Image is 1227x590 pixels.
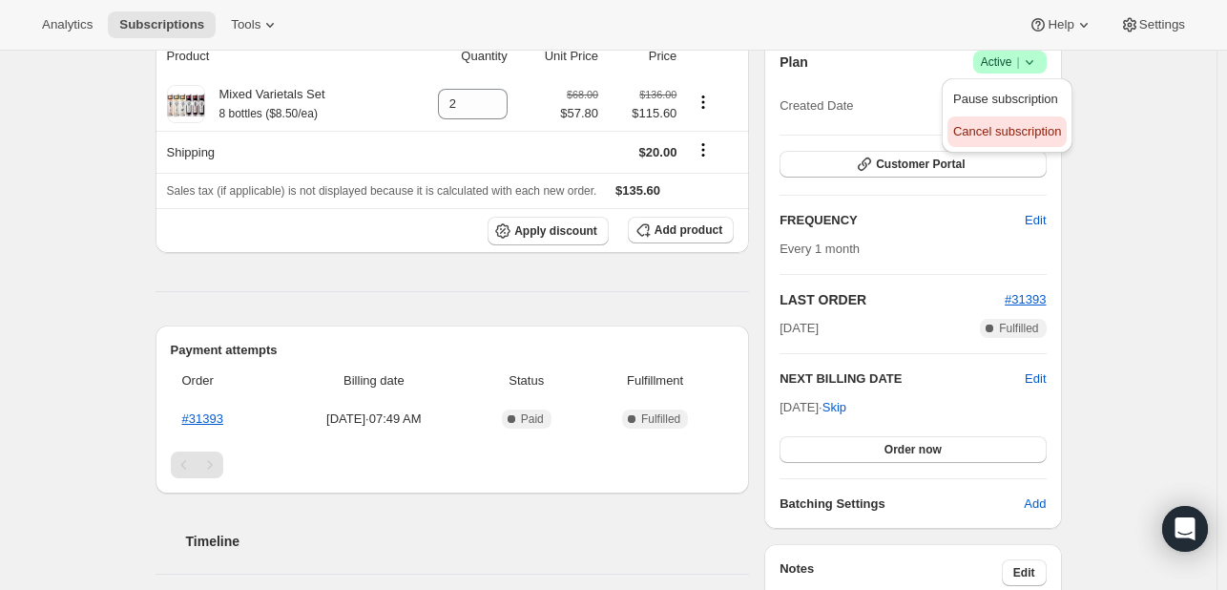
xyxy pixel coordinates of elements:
button: Settings [1109,11,1196,38]
small: $136.00 [639,89,676,100]
th: Product [156,35,401,77]
div: Open Intercom Messenger [1162,506,1208,552]
div: Mixed Varietals Set [205,85,325,123]
h2: FREQUENCY [780,211,1025,230]
h2: Payment attempts [171,341,735,360]
button: #31393 [1005,290,1046,309]
span: Fulfillment [588,371,722,390]
h3: Notes [780,559,1002,586]
span: $20.00 [639,145,677,159]
button: Edit [1002,559,1047,586]
span: $135.60 [615,183,660,198]
button: Tools [219,11,291,38]
span: Created Date [780,96,853,116]
span: Fulfilled [999,321,1038,336]
span: Active [981,53,1039,72]
h2: Plan [780,53,808,72]
span: Paid [521,411,544,427]
span: Analytics [42,17,93,32]
button: Apply discount [488,217,609,245]
span: Fulfilled [641,411,680,427]
h2: LAST ORDER [780,290,1005,309]
a: #31393 [182,411,223,426]
button: Subscriptions [108,11,216,38]
th: Order [171,360,278,402]
button: Add product [628,217,734,243]
span: Sales tax (if applicable) is not displayed because it is calculated with each new order. [167,184,597,198]
button: Product actions [688,92,718,113]
span: Edit [1013,565,1035,580]
button: Edit [1013,205,1057,236]
span: Add product [655,222,722,238]
span: Add [1024,495,1046,514]
span: Help [1048,17,1073,32]
span: Billing date [282,371,465,390]
span: Skip [822,398,846,417]
span: | [1016,54,1019,70]
span: Subscriptions [119,17,204,32]
span: Pause subscription [953,92,1058,106]
span: $115.60 [610,104,676,123]
span: [DATE] · 07:49 AM [282,410,465,429]
span: Customer Portal [876,157,965,172]
button: Skip [811,392,858,423]
small: 8 bottles ($8.50/ea) [219,107,318,120]
span: Cancel subscription [953,124,1061,138]
button: Customer Portal [780,151,1046,178]
button: Pause subscription [947,84,1067,115]
h6: Batching Settings [780,495,1024,514]
span: Status [476,371,576,390]
a: #31393 [1005,292,1046,306]
th: Unit Price [513,35,604,77]
th: Quantity [400,35,513,77]
span: Edit [1025,211,1046,230]
button: Shipping actions [688,139,718,160]
img: product img [167,85,205,123]
button: Edit [1025,369,1046,389]
span: [DATE] [780,319,819,338]
span: Tools [231,17,260,32]
button: Help [1017,11,1104,38]
span: $57.80 [560,104,598,123]
span: Every 1 month [780,242,860,256]
th: Price [604,35,682,77]
button: Order now [780,436,1046,463]
button: Cancel subscription [947,116,1067,147]
span: Settings [1139,17,1185,32]
small: $68.00 [567,89,598,100]
h2: Timeline [186,532,750,551]
nav: Pagination [171,452,735,478]
span: [DATE] · [780,400,846,414]
button: Add [1012,489,1057,519]
th: Shipping [156,131,401,173]
span: Apply discount [514,223,597,239]
span: Order now [884,442,942,457]
h2: NEXT BILLING DATE [780,369,1025,389]
button: Analytics [31,11,104,38]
